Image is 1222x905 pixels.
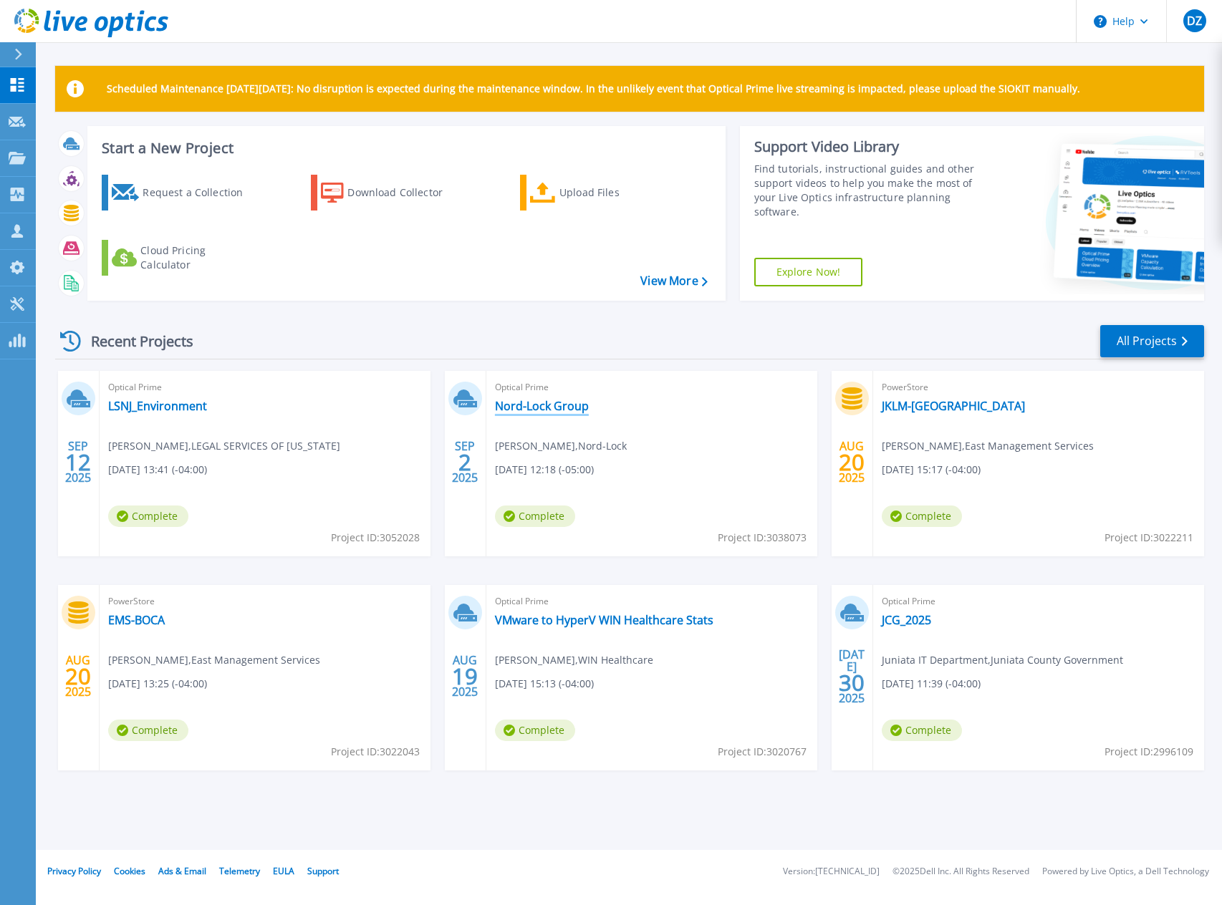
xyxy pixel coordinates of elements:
span: 2 [458,456,471,468]
span: Complete [495,720,575,741]
a: Support [307,865,339,877]
span: [PERSON_NAME] , WIN Healthcare [495,652,653,668]
a: Request a Collection [102,175,261,210]
a: LSNJ_Environment [108,399,207,413]
span: [DATE] 15:13 (-04:00) [495,676,594,692]
div: [DATE] 2025 [838,650,865,702]
div: SEP 2025 [451,436,478,488]
span: 20 [839,456,865,468]
span: Project ID: 3038073 [718,530,807,546]
span: 20 [65,670,91,682]
div: Request a Collection [143,178,257,207]
a: Upload Files [520,175,680,210]
a: Cookies [114,865,145,877]
span: Juniata IT Department , Juniata County Government [882,652,1123,668]
span: Complete [108,505,188,527]
span: [PERSON_NAME] , LEGAL SERVICES OF [US_STATE] [108,438,340,454]
div: Upload Files [559,178,674,207]
span: [PERSON_NAME] , Nord-Lock [495,438,627,454]
span: [DATE] 15:17 (-04:00) [882,462,981,478]
span: Optical Prime [495,594,809,609]
span: Project ID: 3052028 [331,530,420,546]
a: Nord-Lock Group [495,399,589,413]
span: 30 [839,677,865,689]
a: JCG_2025 [882,613,931,627]
div: Recent Projects [55,324,213,359]
li: Version: [TECHNICAL_ID] [783,867,880,876]
span: Project ID: 3022043 [331,744,420,760]
a: Download Collector [311,175,471,210]
span: Complete [495,505,575,527]
span: [DATE] 11:39 (-04:00) [882,676,981,692]
a: Privacy Policy [47,865,101,877]
span: 12 [65,456,91,468]
span: Complete [882,720,962,741]
span: 19 [452,670,478,682]
span: [DATE] 13:41 (-04:00) [108,462,207,478]
div: AUG 2025 [838,436,865,488]
a: Telemetry [219,865,260,877]
a: View More [640,274,707,288]
span: DZ [1187,15,1202,26]
p: Scheduled Maintenance [DATE][DATE]: No disruption is expected during the maintenance window. In t... [107,83,1080,95]
span: Complete [108,720,188,741]
a: EMS-BOCA [108,613,165,627]
li: Powered by Live Optics, a Dell Technology [1042,867,1209,876]
span: [PERSON_NAME] , East Management Services [882,438,1094,454]
a: VMware to HyperV WIN Healthcare Stats [495,613,713,627]
span: Project ID: 2996109 [1105,744,1193,760]
span: Project ID: 3022211 [1105,530,1193,546]
a: EULA [273,865,294,877]
span: Optical Prime [495,379,809,395]
div: Cloud Pricing Calculator [140,243,255,272]
span: [DATE] 13:25 (-04:00) [108,676,207,692]
a: Ads & Email [158,865,206,877]
span: PowerStore [108,594,422,609]
h3: Start a New Project [102,140,707,156]
span: Complete [882,505,962,527]
span: Optical Prime [882,594,1195,609]
div: Support Video Library [754,137,989,156]
span: [DATE] 12:18 (-05:00) [495,462,594,478]
div: SEP 2025 [64,436,92,488]
span: PowerStore [882,379,1195,395]
a: All Projects [1100,325,1204,357]
span: Optical Prime [108,379,422,395]
span: [PERSON_NAME] , East Management Services [108,652,320,668]
a: Cloud Pricing Calculator [102,240,261,276]
span: Project ID: 3020767 [718,744,807,760]
a: JKLM-[GEOGRAPHIC_DATA] [882,399,1025,413]
div: AUG 2025 [64,650,92,702]
div: Find tutorials, instructional guides and other support videos to help you make the most of your L... [754,162,989,219]
li: © 2025 Dell Inc. All Rights Reserved [893,867,1029,876]
div: Download Collector [347,178,462,207]
a: Explore Now! [754,258,863,286]
div: AUG 2025 [451,650,478,702]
